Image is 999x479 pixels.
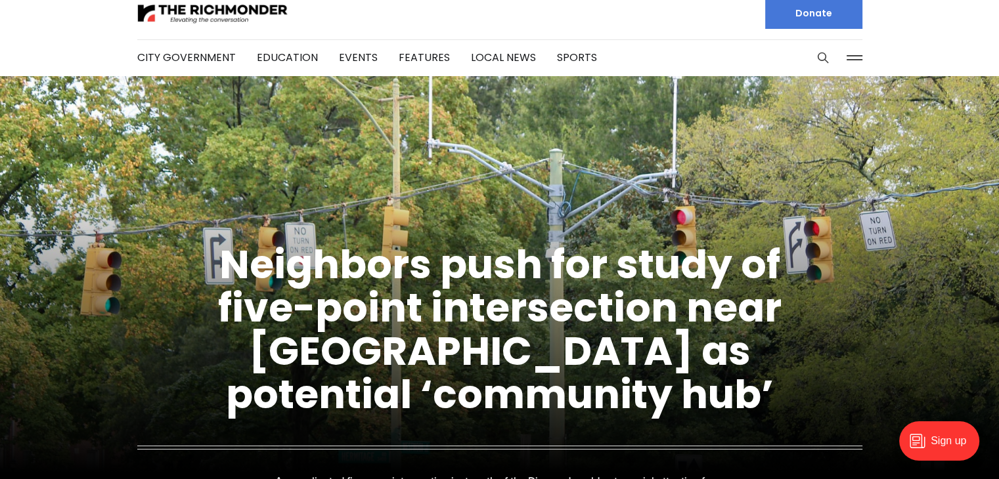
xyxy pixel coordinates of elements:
[471,50,536,65] a: Local News
[399,50,450,65] a: Features
[257,50,318,65] a: Education
[339,50,378,65] a: Events
[137,2,288,25] img: The Richmonder
[557,50,597,65] a: Sports
[888,415,999,479] iframe: portal-trigger
[137,50,236,65] a: City Government
[218,237,782,422] a: Neighbors push for study of five-point intersection near [GEOGRAPHIC_DATA] as potential ‘communit...
[813,48,833,68] button: Search this site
